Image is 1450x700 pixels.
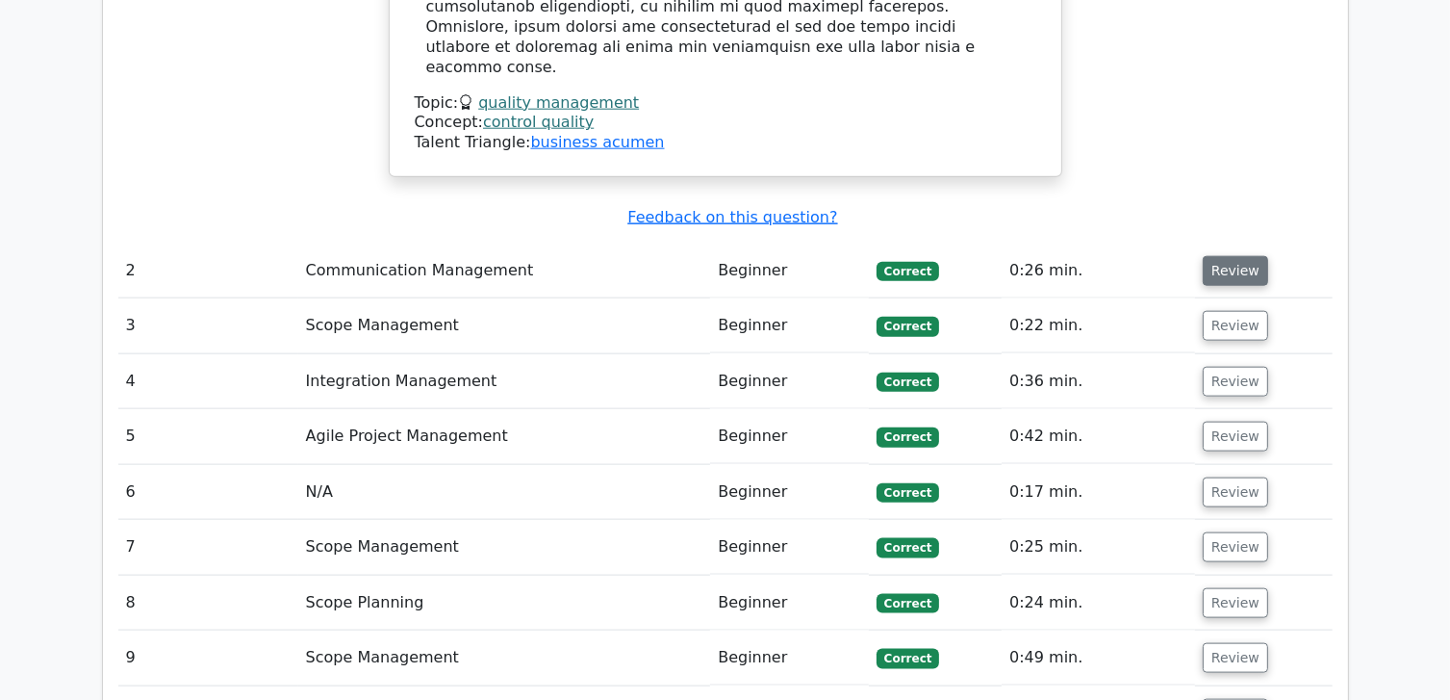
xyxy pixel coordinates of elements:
[478,93,639,112] a: quality management
[118,409,298,464] td: 5
[1203,311,1268,341] button: Review
[1002,298,1195,353] td: 0:22 min.
[710,520,869,575] td: Beginner
[415,93,1036,114] div: Topic:
[710,244,869,298] td: Beginner
[415,113,1036,133] div: Concept:
[877,483,939,503] span: Correct
[118,244,298,298] td: 2
[298,298,711,353] td: Scope Management
[1203,478,1268,507] button: Review
[710,354,869,409] td: Beginner
[1002,631,1195,686] td: 0:49 min.
[415,93,1036,153] div: Talent Triangle:
[877,262,939,281] span: Correct
[710,298,869,353] td: Beginner
[118,465,298,520] td: 6
[877,594,939,613] span: Correct
[118,631,298,686] td: 9
[710,631,869,686] td: Beginner
[1203,422,1268,452] button: Review
[1203,588,1268,618] button: Review
[298,576,711,631] td: Scope Planning
[298,631,711,686] td: Scope Management
[627,208,837,226] a: Feedback on this question?
[530,133,664,151] a: business acumen
[877,428,939,447] span: Correct
[1002,465,1195,520] td: 0:17 min.
[710,576,869,631] td: Beginner
[877,538,939,557] span: Correct
[118,520,298,575] td: 7
[118,354,298,409] td: 4
[298,244,711,298] td: Communication Management
[1203,532,1268,562] button: Review
[1002,244,1195,298] td: 0:26 min.
[1002,520,1195,575] td: 0:25 min.
[710,465,869,520] td: Beginner
[1203,367,1268,397] button: Review
[877,317,939,336] span: Correct
[118,576,298,631] td: 8
[298,465,711,520] td: N/A
[710,409,869,464] td: Beginner
[877,649,939,668] span: Correct
[118,298,298,353] td: 3
[298,409,711,464] td: Agile Project Management
[483,113,594,131] a: control quality
[298,354,711,409] td: Integration Management
[877,373,939,392] span: Correct
[1203,643,1268,673] button: Review
[1002,354,1195,409] td: 0:36 min.
[298,520,711,575] td: Scope Management
[1203,256,1268,286] button: Review
[1002,576,1195,631] td: 0:24 min.
[1002,409,1195,464] td: 0:42 min.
